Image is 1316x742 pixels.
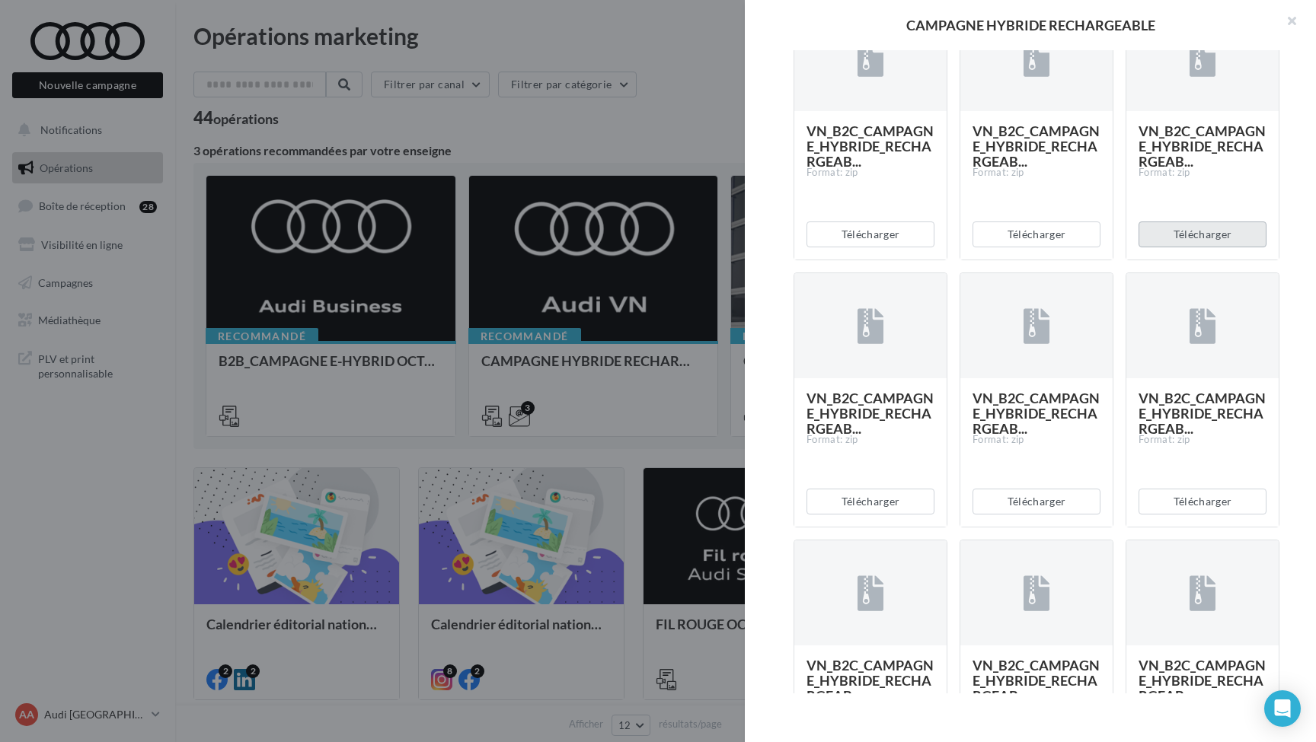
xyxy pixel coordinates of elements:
[807,221,934,247] button: Télécharger
[807,390,934,437] span: VN_B2C_CAMPAGNE_HYBRIDE_RECHARGEAB...
[1139,433,1266,447] div: Format: zip
[807,657,934,704] span: VN_B2C_CAMPAGNE_HYBRIDE_RECHARGEAB...
[1139,166,1266,180] div: Format: zip
[807,123,934,170] span: VN_B2C_CAMPAGNE_HYBRIDE_RECHARGEAB...
[1139,123,1266,170] span: VN_B2C_CAMPAGNE_HYBRIDE_RECHARGEAB...
[1264,690,1301,727] div: Open Intercom Messenger
[807,166,934,180] div: Format: zip
[769,18,1292,32] div: CAMPAGNE HYBRIDE RECHARGEABLE
[973,489,1100,514] button: Télécharger
[973,390,1100,437] span: VN_B2C_CAMPAGNE_HYBRIDE_RECHARGEAB...
[807,489,934,514] button: Télécharger
[973,433,1100,447] div: Format: zip
[973,123,1100,170] span: VN_B2C_CAMPAGNE_HYBRIDE_RECHARGEAB...
[1139,657,1266,704] span: VN_B2C_CAMPAGNE_HYBRIDE_RECHARGEAB...
[973,166,1100,180] div: Format: zip
[1139,390,1266,437] span: VN_B2C_CAMPAGNE_HYBRIDE_RECHARGEAB...
[1139,221,1266,247] button: Télécharger
[973,657,1100,704] span: VN_B2C_CAMPAGNE_HYBRIDE_RECHARGEAB...
[807,433,934,447] div: Format: zip
[1139,489,1266,514] button: Télécharger
[973,221,1100,247] button: Télécharger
